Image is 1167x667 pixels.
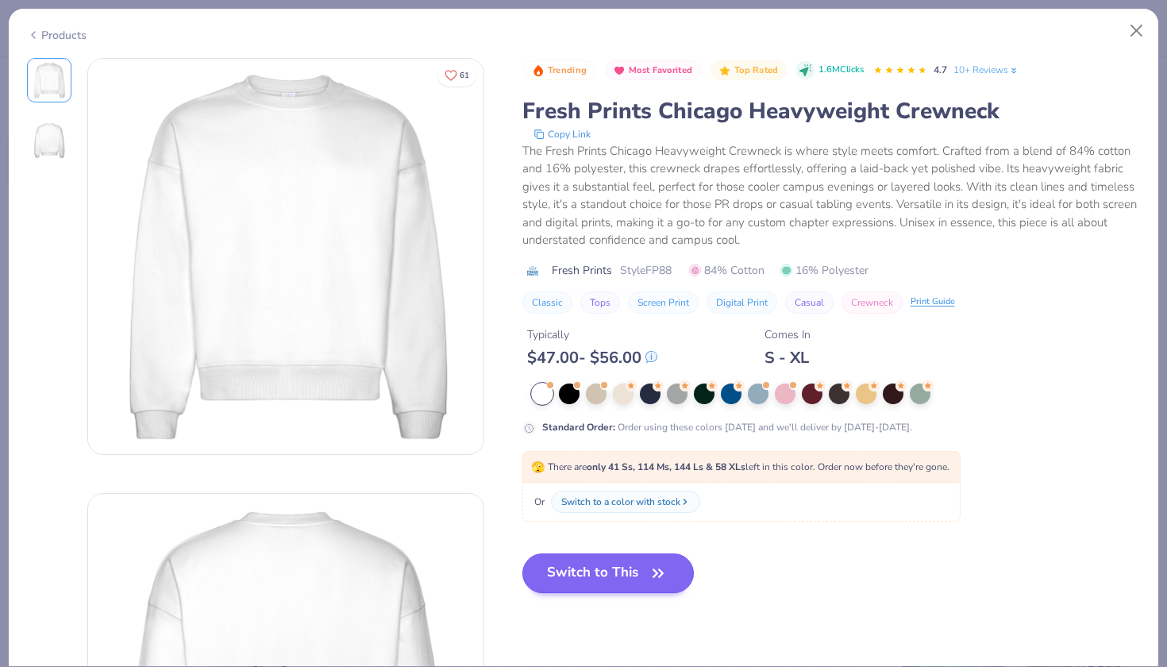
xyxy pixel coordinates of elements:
[613,64,626,77] img: Most Favorited sort
[934,64,947,76] span: 4.7
[842,291,903,314] button: Crewneck
[522,96,1141,126] div: Fresh Prints Chicago Heavyweight Crewneck
[522,291,572,314] button: Classic
[522,142,1141,249] div: The Fresh Prints Chicago Heavyweight Crewneck is where style meets comfort. Crafted from a blend ...
[628,291,699,314] button: Screen Print
[527,326,657,343] div: Typically
[524,60,595,81] button: Badge Button
[580,291,620,314] button: Tops
[1122,16,1152,46] button: Close
[620,262,672,279] span: Style FP88
[527,348,657,368] div: $ 47.00 - $ 56.00
[529,126,595,142] button: copy to clipboard
[587,461,745,473] strong: only 41 Ss, 114 Ms, 144 Ls & 58 XLs
[27,27,87,44] div: Products
[911,295,955,309] div: Print Guide
[780,262,869,279] span: 16% Polyester
[711,60,787,81] button: Badge Button
[548,66,587,75] span: Trending
[718,64,731,77] img: Top Rated sort
[629,66,692,75] span: Most Favorited
[707,291,777,314] button: Digital Print
[531,461,949,473] span: There are left in this color. Order now before they're gone.
[605,60,701,81] button: Badge Button
[30,61,68,99] img: Front
[522,553,695,593] button: Switch to This
[522,264,544,277] img: brand logo
[552,262,612,279] span: Fresh Prints
[30,121,68,160] img: Back
[765,348,811,368] div: S - XL
[437,64,476,87] button: Like
[88,59,483,454] img: Front
[818,64,864,77] span: 1.6M Clicks
[551,491,700,513] button: Switch to a color with stock
[765,326,811,343] div: Comes In
[532,64,545,77] img: Trending sort
[873,58,927,83] div: 4.7 Stars
[689,262,765,279] span: 84% Cotton
[734,66,779,75] span: Top Rated
[531,460,545,475] span: 🫣
[542,420,912,434] div: Order using these colors [DATE] and we'll deliver by [DATE]-[DATE].
[953,63,1019,77] a: 10+ Reviews
[561,495,680,509] div: Switch to a color with stock
[531,495,545,509] span: Or
[460,71,469,79] span: 61
[785,291,834,314] button: Casual
[542,421,615,434] strong: Standard Order :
